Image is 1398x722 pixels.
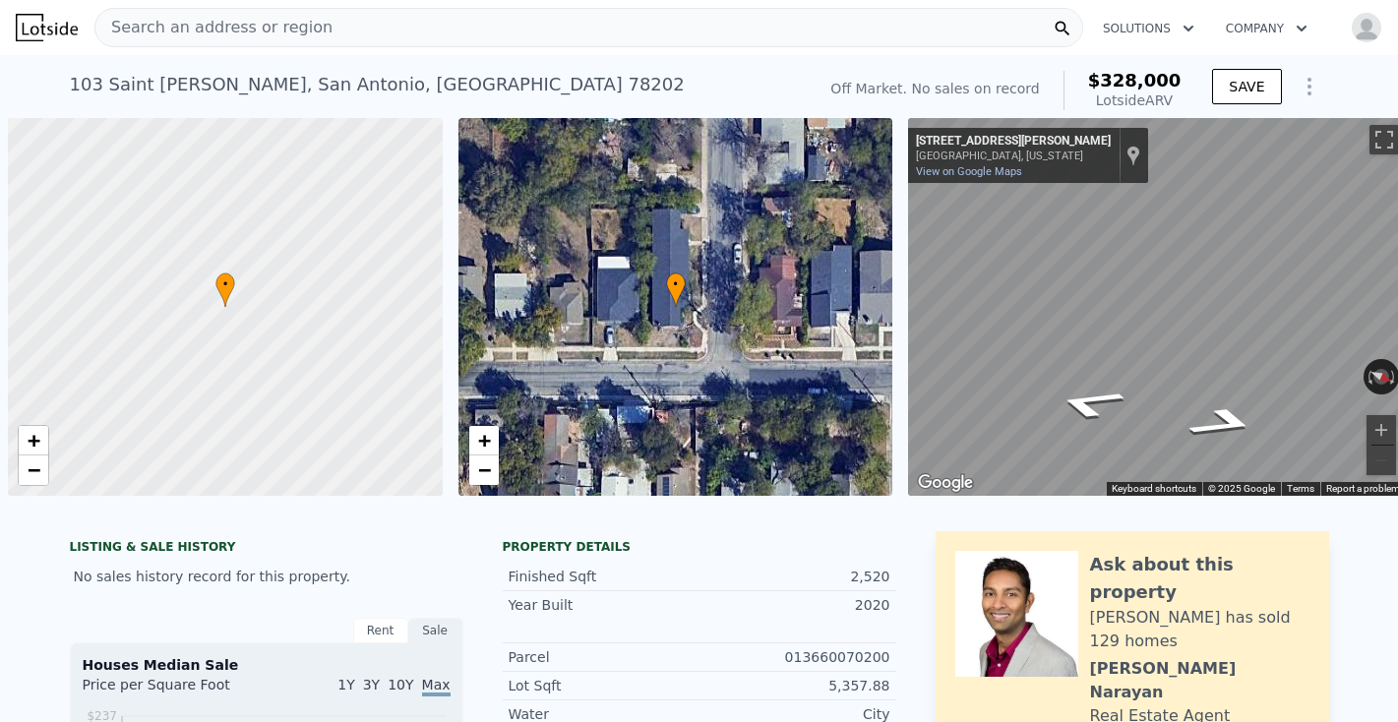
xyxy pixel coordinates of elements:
[16,14,78,41] img: Lotside
[509,676,699,695] div: Lot Sqft
[477,428,490,452] span: +
[353,618,408,643] div: Rent
[70,539,463,559] div: LISTING & SALE HISTORY
[28,457,40,482] span: −
[1367,446,1396,475] button: Zoom out
[699,647,890,667] div: 013660070200
[913,470,978,496] a: Open this area in Google Maps (opens a new window)
[83,655,451,675] div: Houses Median Sale
[83,675,267,706] div: Price per Square Foot
[509,595,699,615] div: Year Built
[408,618,463,643] div: Sale
[1210,11,1323,46] button: Company
[699,595,890,615] div: 2020
[913,470,978,496] img: Google
[70,71,685,98] div: 103 Saint [PERSON_NAME] , San Antonio , [GEOGRAPHIC_DATA] 78202
[1090,657,1309,704] div: [PERSON_NAME] Narayan
[509,647,699,667] div: Parcel
[1212,69,1281,104] button: SAVE
[916,150,1111,162] div: [GEOGRAPHIC_DATA], [US_STATE]
[830,79,1039,98] div: Off Market. No sales on record
[699,676,890,695] div: 5,357.88
[1112,482,1196,496] button: Keyboard shortcuts
[1126,145,1140,166] a: Show location on map
[916,134,1111,150] div: [STREET_ADDRESS][PERSON_NAME]
[19,455,48,485] a: Zoom out
[95,16,333,39] span: Search an address or region
[1351,12,1382,43] img: avatar
[363,677,380,692] span: 3Y
[19,426,48,455] a: Zoom in
[1025,381,1155,426] path: Go South, St Martin Ave
[699,567,890,586] div: 2,520
[503,539,896,555] div: Property details
[215,275,235,293] span: •
[70,559,463,594] div: No sales history record for this property.
[215,272,235,307] div: •
[469,426,499,455] a: Zoom in
[666,275,686,293] span: •
[1367,415,1396,445] button: Zoom in
[1287,483,1314,494] a: Terms (opens in new tab)
[509,567,699,586] div: Finished Sqft
[422,677,451,696] span: Max
[28,428,40,452] span: +
[1290,67,1329,106] button: Show Options
[1088,70,1182,90] span: $328,000
[1364,359,1374,394] button: Rotate counterclockwise
[1088,90,1182,110] div: Lotside ARV
[337,677,354,692] span: 1Y
[469,455,499,485] a: Zoom out
[388,677,413,692] span: 10Y
[916,165,1022,178] a: View on Google Maps
[1087,11,1210,46] button: Solutions
[666,272,686,307] div: •
[1090,551,1309,606] div: Ask about this property
[477,457,490,482] span: −
[1159,399,1289,445] path: Go North, St Martin Ave
[1090,606,1309,653] div: [PERSON_NAME] has sold 129 homes
[1208,483,1275,494] span: © 2025 Google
